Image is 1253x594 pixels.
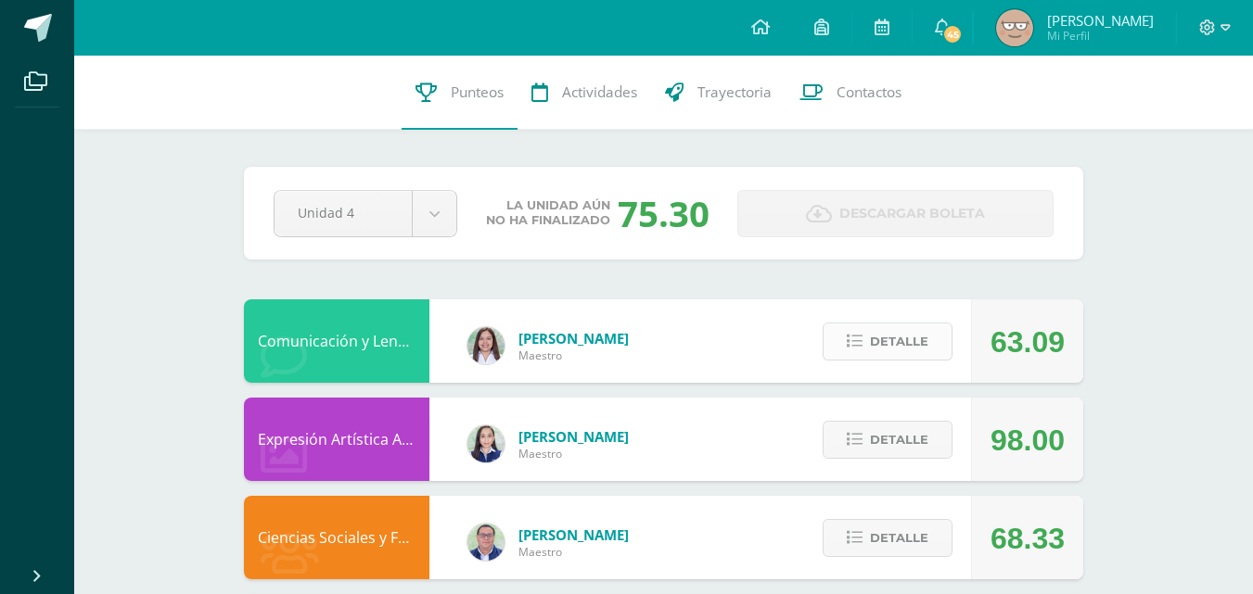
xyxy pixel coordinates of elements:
span: Detalle [870,324,928,359]
span: [PERSON_NAME] [518,427,629,446]
img: 9c98bbe379099fee322dc40a884c11d7.png [996,9,1033,46]
span: Punteos [451,82,504,102]
span: Descargar boleta [839,191,985,236]
span: Detalle [870,423,928,457]
span: Unidad 4 [298,191,389,234]
span: Maestro [518,348,629,363]
a: Trayectoria [651,56,786,130]
span: Actividades [562,82,637,102]
img: 360951c6672e02766e5b7d72674f168c.png [467,425,505,462]
button: Detalle [823,322,953,360]
span: Contactos [837,82,901,102]
span: Maestro [518,544,629,560]
div: Comunicación y Lenguaje, Inglés [244,299,429,383]
span: La unidad aún no ha finalizado [486,198,610,228]
a: Actividades [518,56,651,130]
span: 45 [942,24,963,44]
div: 98.00 [991,398,1065,482]
span: Maestro [518,446,629,461]
div: 75.30 [618,189,710,237]
button: Detalle [823,421,953,459]
span: Trayectoria [697,82,772,102]
div: 63.09 [991,300,1065,384]
a: Contactos [786,56,915,130]
a: Punteos [402,56,518,130]
div: Ciencias Sociales y Formación Ciudadana [244,496,429,579]
img: c1c1b07ef08c5b34f56a5eb7b3c08b85.png [467,524,505,561]
div: Expresión Artística ARTES PLÁSTICAS [244,398,429,481]
img: acecb51a315cac2de2e3deefdb732c9f.png [467,327,505,364]
span: [PERSON_NAME] [518,329,629,348]
button: Detalle [823,519,953,557]
div: 68.33 [991,497,1065,580]
span: Detalle [870,521,928,555]
a: Unidad 4 [275,191,456,236]
span: [PERSON_NAME] [518,525,629,544]
span: Mi Perfil [1047,28,1154,44]
span: [PERSON_NAME] [1047,11,1154,30]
